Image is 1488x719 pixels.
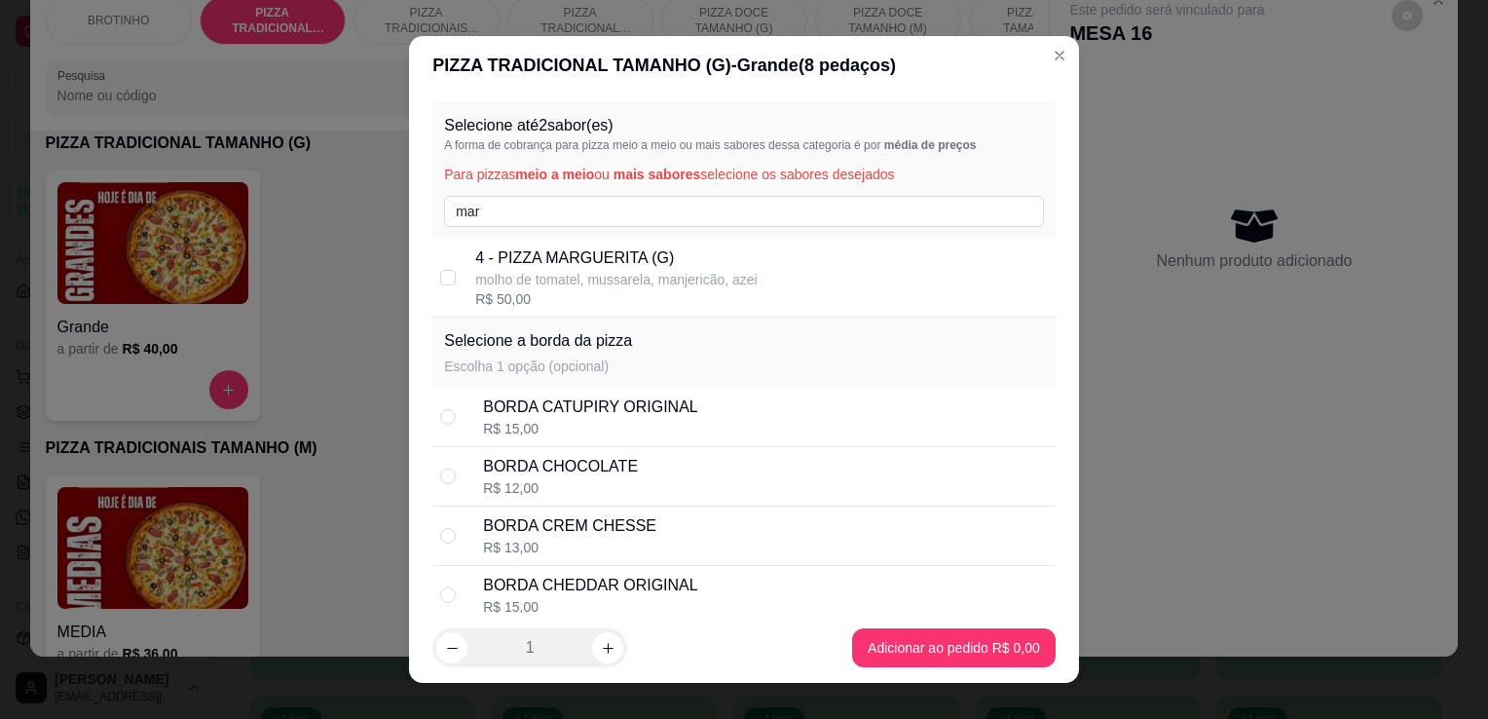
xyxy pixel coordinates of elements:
button: Adicionar ao pedido R$ 0,00 [852,628,1056,667]
span: mais sabores [614,167,701,182]
div: R$ 50,00 [475,289,757,309]
p: molho de tomatel, mussarela, manjericão, azei [475,270,757,289]
div: R$ 13,00 [483,538,656,557]
p: Escolha 1 opção (opcional) [444,357,632,376]
button: increase-product-quantity [592,632,623,663]
div: PIZZA TRADICIONAL TAMANHO (G) - Grande ( 8 pedaços) [432,52,1056,79]
button: Close [1044,40,1075,71]
div: BORDA CREM CHESSE [483,514,656,538]
div: R$ 15,00 [483,419,698,438]
p: Selecione a borda da pizza [444,329,632,353]
p: Selecione até 2 sabor(es) [444,114,1044,137]
div: R$ 15,00 [483,597,697,617]
div: R$ 12,00 [483,478,638,498]
div: BORDA CHEDDAR ORIGINAL [483,574,697,597]
span: média de preços [884,138,977,152]
input: Pesquise pelo nome do sabor [444,196,1044,227]
p: Para pizzas ou selecione os sabores desejados [444,165,1044,184]
div: BORDA CATUPIRY ORIGINAL [483,396,698,419]
span: meio a meio [515,167,594,182]
p: 1 [526,636,535,660]
div: BORDA CHOCOLATE [483,455,638,478]
button: decrease-product-quantity [436,632,467,663]
p: A forma de cobrança para pizza meio a meio ou mais sabores dessa categoria é por [444,137,1044,153]
p: 4 - PIZZA MARGUERITA (G) [475,246,757,270]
